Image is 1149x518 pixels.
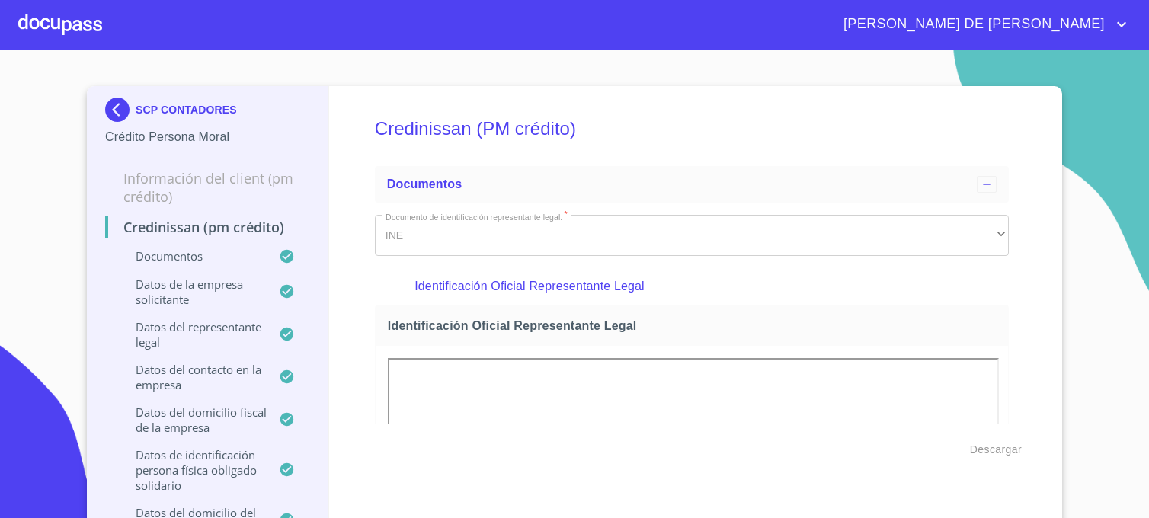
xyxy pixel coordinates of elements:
p: Datos del representante legal [105,319,279,350]
h5: Credinissan (PM crédito) [375,98,1009,160]
img: Docupass spot blue [105,98,136,122]
p: Datos de Identificación Persona Física Obligado Solidario [105,447,279,493]
button: Descargar [964,436,1028,464]
div: Documentos [375,166,1009,203]
button: account of current user [832,12,1131,37]
p: Datos del domicilio fiscal de la empresa [105,404,279,435]
p: Datos de la empresa solicitante [105,277,279,307]
div: SCP CONTADORES [105,98,310,128]
span: Identificación Oficial Representante Legal [388,318,1002,334]
p: SCP CONTADORES [136,104,237,116]
div: INE [375,215,1009,256]
p: Credinissan (PM crédito) [105,218,310,236]
p: Información del Client (PM crédito) [105,169,310,206]
p: Identificación Oficial Representante Legal [414,277,968,296]
p: Datos del contacto en la empresa [105,362,279,392]
span: Documentos [387,177,462,190]
span: [PERSON_NAME] DE [PERSON_NAME] [832,12,1112,37]
p: Documentos [105,248,279,264]
p: Crédito Persona Moral [105,128,310,146]
span: Descargar [970,440,1022,459]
